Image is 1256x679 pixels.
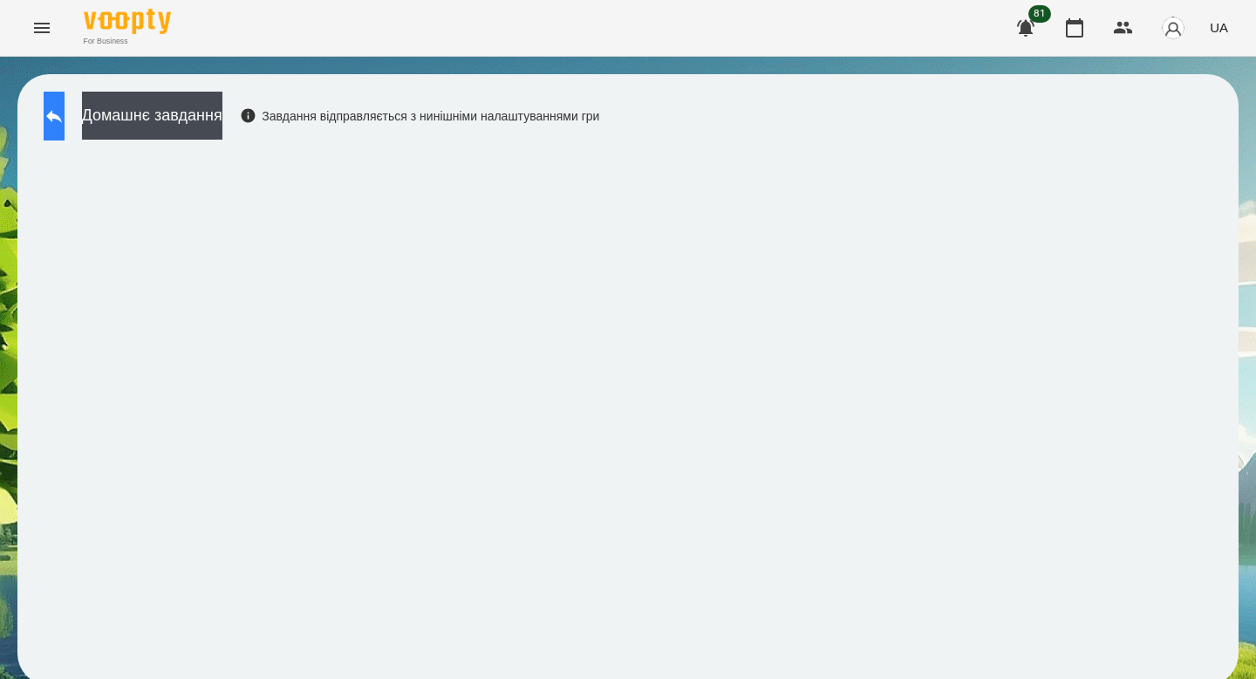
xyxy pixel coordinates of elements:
[1028,5,1051,23] span: 81
[1210,18,1228,37] span: UA
[1161,16,1185,40] img: avatar_s.png
[84,36,171,47] span: For Business
[21,7,63,49] button: Menu
[240,107,600,125] div: Завдання відправляється з нинішніми налаштуваннями гри
[84,9,171,34] img: Voopty Logo
[1203,11,1235,44] button: UA
[82,92,222,140] button: Домашнє завдання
